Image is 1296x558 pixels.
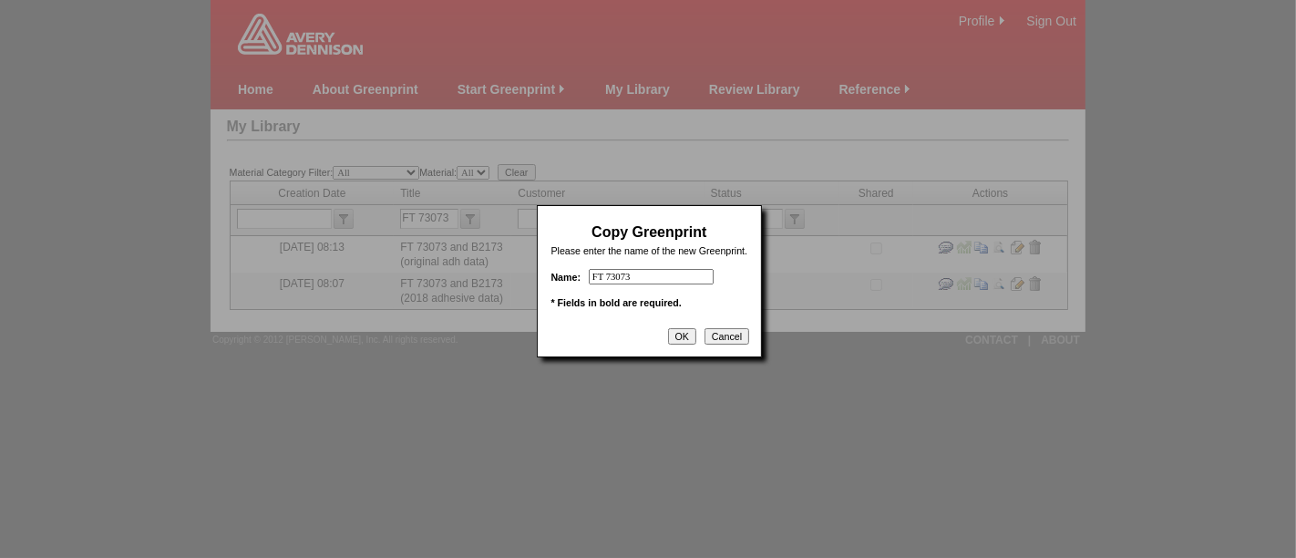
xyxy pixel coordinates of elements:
[551,272,581,283] b: Name:
[551,220,748,267] td: Please enter the name of the new Greenprint.
[705,328,749,345] input: Cancel
[551,297,682,308] b: * Fields in bold are required.
[668,328,696,345] input: OK
[591,224,706,240] span: Copy Greenprint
